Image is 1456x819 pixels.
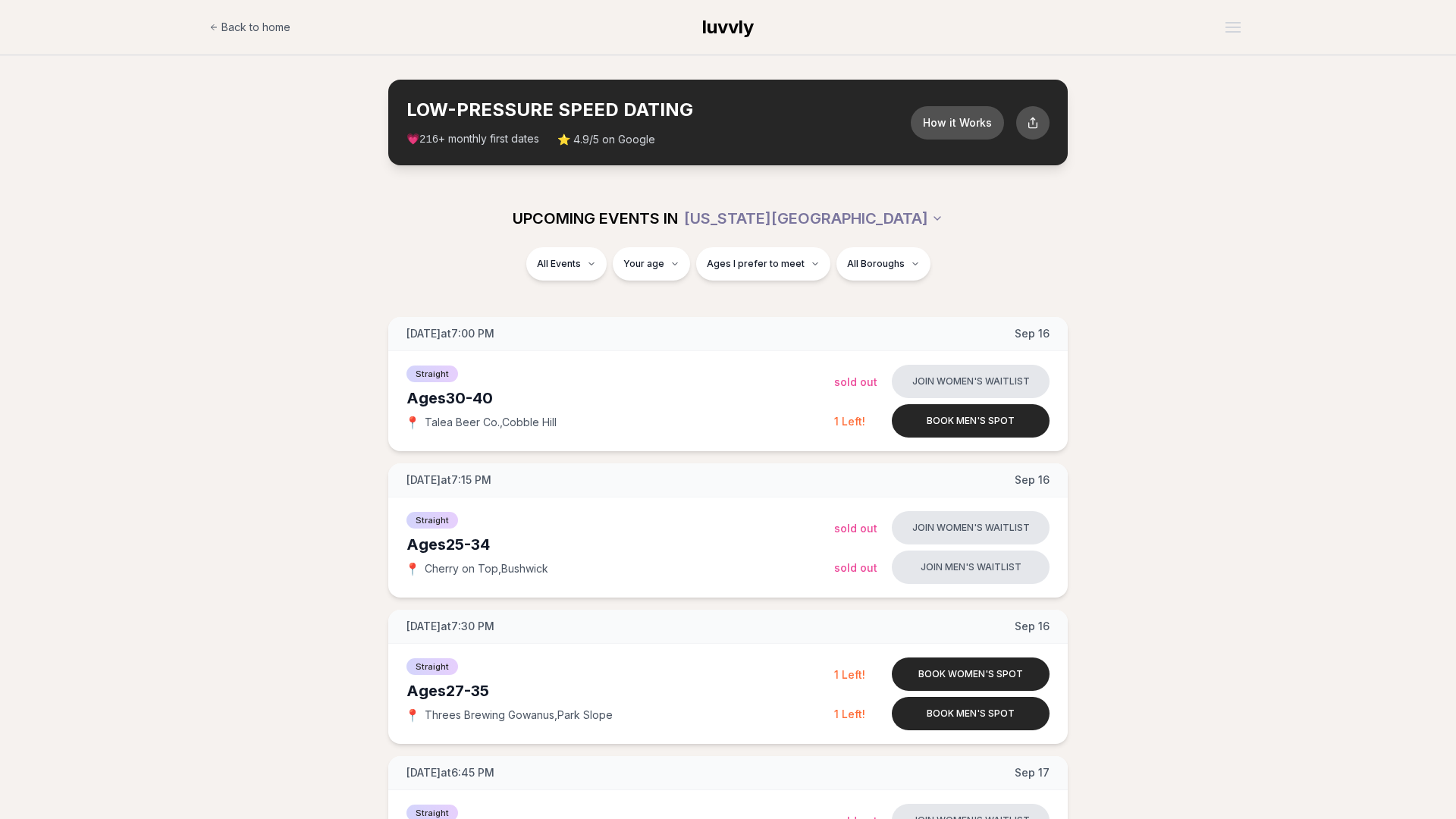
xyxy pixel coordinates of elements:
[425,561,548,576] span: Cherry on Top , Bushwick
[696,247,830,281] button: Ages I prefer to meet
[406,680,834,701] div: Ages 27-35
[406,709,419,721] span: 📍
[406,563,419,575] span: 📍
[892,404,1050,438] button: Book men's spot
[425,708,613,723] span: Threes Brewing Gowanus , Park Slope
[834,708,865,720] span: 1 Left!
[836,247,930,281] button: All Boroughs
[892,365,1050,398] button: Join women's waitlist
[406,472,491,488] span: [DATE] at 7:15 PM
[847,258,905,270] span: All Boroughs
[1015,765,1050,780] span: Sep 17
[406,326,494,341] span: [DATE] at 7:00 PM
[221,20,290,35] span: Back to home
[406,131,539,147] span: 💗 + monthly first dates
[406,534,834,555] div: Ages 25-34
[834,561,877,574] span: Sold Out
[419,133,438,146] span: 216
[406,765,494,780] span: [DATE] at 6:45 PM
[406,388,834,409] div: Ages 30-40
[406,416,419,428] span: 📍
[707,258,805,270] span: Ages I prefer to meet
[684,202,943,235] button: [US_STATE][GEOGRAPHIC_DATA]
[406,619,494,634] span: [DATE] at 7:30 PM
[623,258,664,270] span: Your age
[537,258,581,270] span: All Events
[1015,326,1050,341] span: Sep 16
[406,658,458,675] span: Straight
[892,657,1050,691] button: Book women's spot
[911,106,1004,140] button: How it Works
[834,522,877,535] span: Sold Out
[613,247,690,281] button: Your age
[209,12,290,42] a: Back to home
[892,511,1050,544] button: Join women's waitlist
[1015,472,1050,488] span: Sep 16
[406,366,458,382] span: Straight
[513,208,678,229] span: UPCOMING EVENTS IN
[406,512,458,529] span: Straight
[1219,16,1247,39] button: Open menu
[526,247,607,281] button: All Events
[1015,619,1050,634] span: Sep 16
[834,415,865,428] span: 1 Left!
[557,132,655,147] span: ⭐ 4.9/5 on Google
[425,415,557,430] span: Talea Beer Co. , Cobble Hill
[702,15,754,39] a: luvvly
[702,16,754,38] span: luvvly
[892,697,1050,730] button: Book men's spot
[892,551,1050,584] button: Join men's waitlist
[406,98,911,122] h2: LOW-PRESSURE SPEED DATING
[834,668,865,681] span: 1 Left!
[834,375,877,388] span: Sold Out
